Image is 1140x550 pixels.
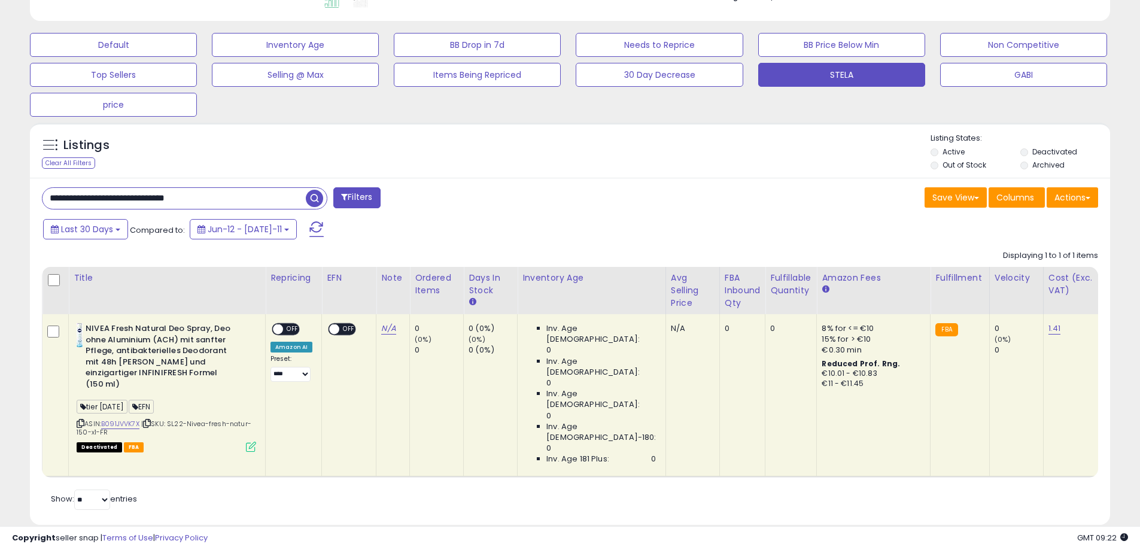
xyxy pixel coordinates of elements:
div: Title [74,272,260,284]
div: Repricing [270,272,317,284]
div: 8% for <= €10 [822,323,921,334]
span: OFF [283,324,302,335]
div: EFN [327,272,371,284]
div: €0.30 min [822,345,921,355]
span: Jun-12 - [DATE]-11 [208,223,282,235]
label: Out of Stock [943,160,986,170]
div: Preset: [270,355,312,382]
button: Items Being Repriced [394,63,561,87]
div: ASIN: [77,323,256,451]
div: Displaying 1 to 1 of 1 items [1003,250,1098,262]
div: Days In Stock [469,272,512,297]
span: 0 [546,411,551,421]
div: N/A [671,323,710,334]
button: Actions [1047,187,1098,208]
button: Selling @ Max [212,63,379,87]
div: 0 [415,323,463,334]
span: 0 [546,378,551,388]
h5: Listings [63,137,110,154]
div: 15% for > €10 [822,334,921,345]
button: Columns [989,187,1045,208]
div: Avg Selling Price [671,272,715,309]
small: (0%) [469,335,485,344]
button: price [30,93,197,117]
div: 0 [995,323,1043,334]
img: 31nBoIZiTVL._SL40_.jpg [77,323,83,347]
div: Fulfillable Quantity [770,272,811,297]
button: Non Competitive [940,33,1107,57]
button: Default [30,33,197,57]
label: Deactivated [1032,147,1077,157]
div: Cost (Exc. VAT) [1048,272,1110,297]
span: 0 [546,443,551,454]
span: OFF [340,324,359,335]
span: Last 30 Days [61,223,113,235]
button: Top Sellers [30,63,197,87]
label: Active [943,147,965,157]
a: B091JVVK7X [101,419,139,429]
div: seller snap | | [12,533,208,544]
small: FBA [935,323,957,336]
div: Ordered Items [415,272,458,297]
span: Inv. Age [DEMOGRAPHIC_DATA]: [546,323,656,345]
button: BB Price Below Min [758,33,925,57]
button: BB Drop in 7d [394,33,561,57]
small: Amazon Fees. [822,284,829,295]
span: 0 [651,454,656,464]
div: 0 (0%) [469,323,517,334]
div: 0 [770,323,807,334]
b: NIVEA Fresh Natural Deo Spray, Deo ohne Aluminium (ACH) mit sanfter Pflege, antibakterielles Deod... [86,323,231,393]
small: (0%) [995,335,1011,344]
span: Inv. Age [DEMOGRAPHIC_DATA]-180: [546,421,656,443]
span: Inv. Age 181 Plus: [546,454,609,464]
b: Reduced Prof. Rng. [822,358,900,369]
span: tier [DATE] [77,400,127,414]
p: Listing States: [931,133,1110,144]
strong: Copyright [12,532,56,543]
div: Velocity [995,272,1038,284]
div: €10.01 - €10.83 [822,369,921,379]
div: Inventory Age [522,272,660,284]
a: Privacy Policy [155,532,208,543]
span: 0 [546,345,551,355]
div: FBA inbound Qty [725,272,761,309]
button: 30 Day Decrease [576,63,743,87]
button: Save View [925,187,987,208]
button: Needs to Reprice [576,33,743,57]
button: Jun-12 - [DATE]-11 [190,219,297,239]
span: Compared to: [130,224,185,236]
button: STELA [758,63,925,87]
span: Inv. Age [DEMOGRAPHIC_DATA]: [546,388,656,410]
div: €11 - €11.45 [822,379,921,389]
div: Amazon AI [270,342,312,353]
div: Amazon Fees [822,272,925,284]
div: Fulfillment [935,272,984,284]
button: GABI [940,63,1107,87]
a: 1.41 [1048,323,1061,335]
span: All listings that are unavailable for purchase on Amazon for any reason other than out-of-stock [77,442,122,452]
small: (0%) [415,335,431,344]
a: Terms of Use [102,532,153,543]
button: Inventory Age [212,33,379,57]
div: 0 [725,323,756,334]
div: Note [381,272,405,284]
a: N/A [381,323,396,335]
span: Columns [996,192,1034,203]
div: 0 [995,345,1043,355]
button: Last 30 Days [43,219,128,239]
label: Archived [1032,160,1065,170]
div: 0 [415,345,463,355]
span: 2025-08-11 09:22 GMT [1077,532,1128,543]
div: 0 (0%) [469,345,517,355]
span: Show: entries [51,493,137,505]
span: EFN [129,400,154,414]
button: Filters [333,187,380,208]
span: FBA [124,442,144,452]
span: | SKU: SL22-Nivea-fresh-natur-150-x1-FR [77,419,251,437]
small: Days In Stock. [469,297,476,308]
div: Clear All Filters [42,157,95,169]
span: Inv. Age [DEMOGRAPHIC_DATA]: [546,356,656,378]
